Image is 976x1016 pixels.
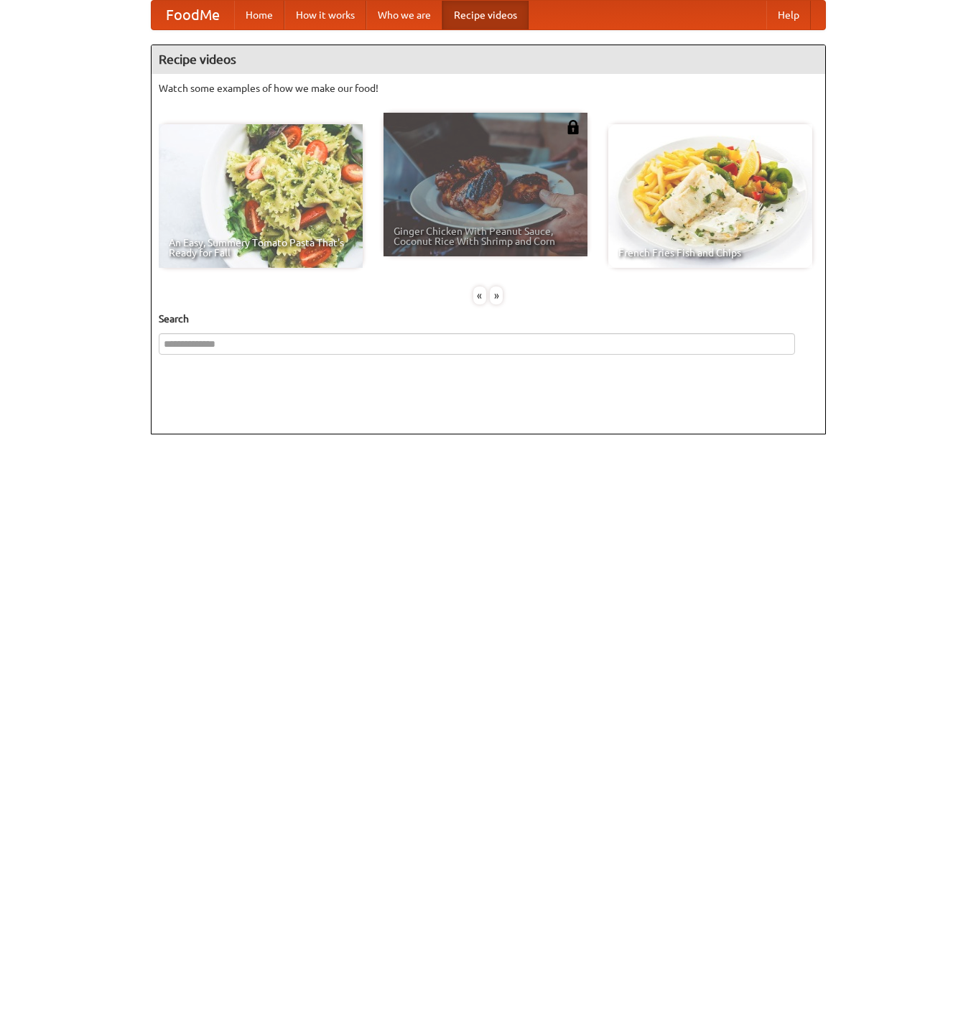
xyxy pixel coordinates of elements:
p: Watch some examples of how we make our food! [159,81,818,95]
span: French Fries Fish and Chips [618,248,802,258]
div: « [473,286,486,304]
a: FoodMe [152,1,234,29]
a: Who we are [366,1,442,29]
a: How it works [284,1,366,29]
a: Home [234,1,284,29]
img: 483408.png [566,120,580,134]
a: An Easy, Summery Tomato Pasta That's Ready for Fall [159,124,363,268]
a: French Fries Fish and Chips [608,124,812,268]
h4: Recipe videos [152,45,825,74]
a: Recipe videos [442,1,529,29]
span: An Easy, Summery Tomato Pasta That's Ready for Fall [169,238,353,258]
h5: Search [159,312,818,326]
div: » [490,286,503,304]
a: Help [766,1,811,29]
